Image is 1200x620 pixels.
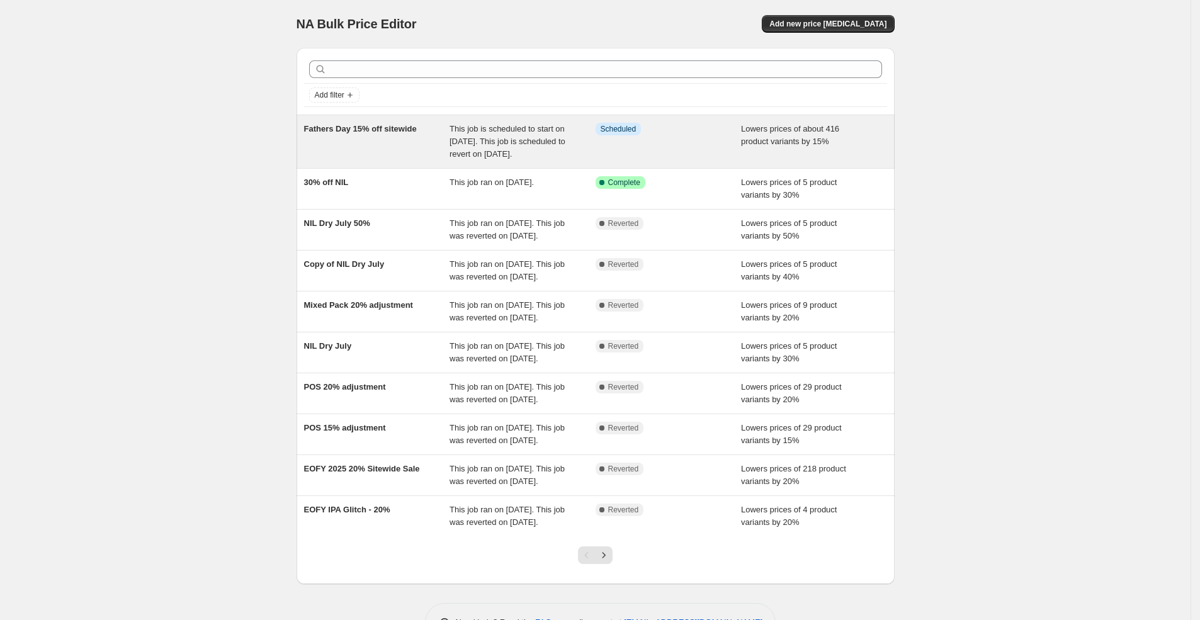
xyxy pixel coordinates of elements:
span: NIL Dry July 50% [304,218,370,228]
span: Lowers prices of 5 product variants by 40% [741,259,837,281]
span: Complete [608,178,640,188]
span: Mixed Pack 20% adjustment [304,300,413,310]
span: This job ran on [DATE]. This job was reverted on [DATE]. [450,382,565,404]
button: Add new price [MEDICAL_DATA] [762,15,894,33]
span: Reverted [608,259,639,269]
span: Add new price [MEDICAL_DATA] [769,19,886,29]
span: Lowers prices of 9 product variants by 20% [741,300,837,322]
span: This job ran on [DATE]. This job was reverted on [DATE]. [450,423,565,445]
span: This job ran on [DATE]. This job was reverted on [DATE]. [450,300,565,322]
span: This job is scheduled to start on [DATE]. This job is scheduled to revert on [DATE]. [450,124,565,159]
span: This job ran on [DATE]. This job was reverted on [DATE]. [450,464,565,486]
span: POS 15% adjustment [304,423,386,432]
span: Fathers Day 15% off sitewide [304,124,417,133]
span: Reverted [608,218,639,228]
span: NIL Dry July [304,341,352,351]
button: Add filter [309,87,359,103]
span: Scheduled [601,124,637,134]
span: Lowers prices of about 416 product variants by 15% [741,124,839,146]
span: This job ran on [DATE]. [450,178,534,187]
span: Lowers prices of 29 product variants by 15% [741,423,842,445]
span: This job ran on [DATE]. This job was reverted on [DATE]. [450,218,565,240]
span: Copy of NIL Dry July [304,259,385,269]
span: Lowers prices of 218 product variants by 20% [741,464,846,486]
span: Lowers prices of 5 product variants by 30% [741,178,837,200]
span: Reverted [608,505,639,515]
span: Lowers prices of 5 product variants by 30% [741,341,837,363]
span: Lowers prices of 29 product variants by 20% [741,382,842,404]
span: EOFY 2025 20% Sitewide Sale [304,464,420,473]
span: This job ran on [DATE]. This job was reverted on [DATE]. [450,505,565,527]
span: Reverted [608,341,639,351]
span: This job ran on [DATE]. This job was reverted on [DATE]. [450,259,565,281]
nav: Pagination [578,546,613,564]
span: 30% off NIL [304,178,349,187]
span: Lowers prices of 4 product variants by 20% [741,505,837,527]
span: Lowers prices of 5 product variants by 50% [741,218,837,240]
span: NA Bulk Price Editor [297,17,417,31]
span: Reverted [608,423,639,433]
span: EOFY IPA Glitch - 20% [304,505,390,514]
span: Reverted [608,464,639,474]
span: POS 20% adjustment [304,382,386,392]
button: Next [595,546,613,564]
span: Reverted [608,382,639,392]
span: Reverted [608,300,639,310]
span: Add filter [315,90,344,100]
span: This job ran on [DATE]. This job was reverted on [DATE]. [450,341,565,363]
